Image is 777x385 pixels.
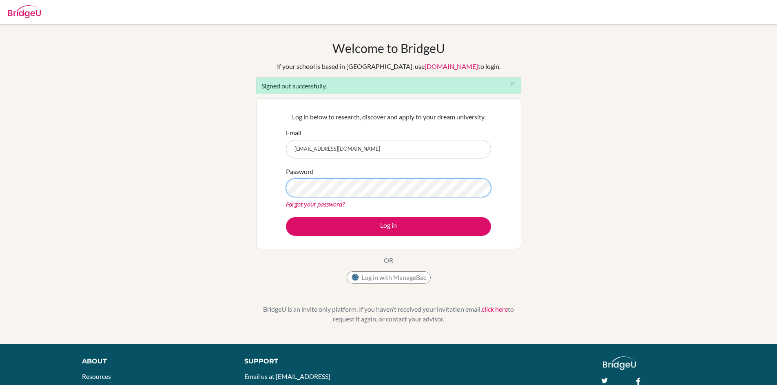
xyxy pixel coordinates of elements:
[277,62,500,71] div: If your school is based in [GEOGRAPHIC_DATA], use to login.
[509,81,516,87] i: close
[244,356,379,366] div: Support
[286,200,345,208] a: Forgot your password?
[256,304,521,324] p: BridgeU is an invite only platform. If you haven’t received your invitation email, to request it ...
[286,128,301,138] label: Email
[286,217,491,236] button: Log in
[8,5,41,18] img: Bridge-U
[425,62,478,70] a: [DOMAIN_NAME]
[256,77,521,94] div: Signed out successfully.
[332,41,445,55] h1: Welcome to BridgeU
[505,78,521,90] button: Close
[286,167,314,176] label: Password
[384,255,393,265] p: OR
[482,305,508,313] a: click here
[82,372,111,380] a: Resources
[82,356,226,366] div: About
[286,112,491,122] p: Log in below to research, discover and apply to your dream university.
[347,271,431,284] button: Log in with ManageBac
[603,356,636,370] img: logo_white@2x-f4f0deed5e89b7ecb1c2cc34c3e3d731f90f0f143d5ea2071677605dd97b5244.png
